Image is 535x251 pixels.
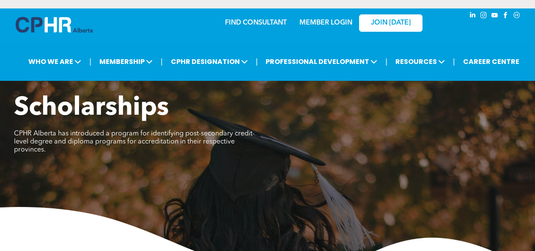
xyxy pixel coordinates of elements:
a: FIND CONSULTANT [225,19,287,26]
img: A blue and white logo for cp alberta [16,17,93,33]
li: | [89,53,91,70]
span: MEMBERSHIP [97,54,155,69]
a: linkedin [468,11,477,22]
span: PROFESSIONAL DEVELOPMENT [263,54,380,69]
li: | [256,53,258,70]
span: Scholarships [14,96,169,121]
a: youtube [490,11,499,22]
li: | [453,53,455,70]
a: CAREER CENTRE [461,54,522,69]
a: facebook [501,11,510,22]
a: JOIN [DATE] [359,14,423,32]
li: | [385,53,387,70]
a: MEMBER LOGIN [299,19,352,26]
span: WHO WE ARE [26,54,84,69]
span: CPHR Alberta has introduced a program for identifying post-secondary credit-level degree and dipl... [14,130,255,153]
span: JOIN [DATE] [371,19,411,27]
a: Social network [512,11,521,22]
span: RESOURCES [393,54,447,69]
a: instagram [479,11,488,22]
li: | [161,53,163,70]
span: CPHR DESIGNATION [168,54,250,69]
